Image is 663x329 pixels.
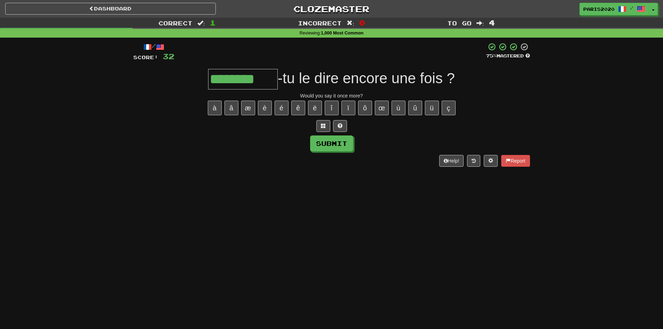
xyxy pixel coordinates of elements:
button: ü [425,101,439,115]
button: æ [241,101,255,115]
a: Clozemaster [226,3,437,15]
strong: 1,000 Most Common [321,31,363,36]
span: Score: [133,54,158,60]
span: paris2020 [583,6,615,12]
div: / [133,42,174,51]
button: î [325,101,339,115]
button: â [224,101,238,115]
span: 1 [210,18,216,27]
div: Mastered [486,53,530,59]
button: à [208,101,222,115]
div: Would you say it once more? [133,92,530,99]
span: Incorrect [298,19,342,26]
span: Correct [158,19,192,26]
button: ï [341,101,355,115]
span: -tu le dire encore une fois ? [278,70,455,86]
button: ê [291,101,305,115]
span: 32 [163,52,174,61]
span: : [476,20,484,26]
button: œ [375,101,389,115]
button: Help! [439,155,464,167]
span: 4 [489,18,495,27]
button: é [275,101,289,115]
a: Dashboard [5,3,216,15]
button: ô [358,101,372,115]
button: ç [442,101,456,115]
button: ë [308,101,322,115]
button: û [408,101,422,115]
button: Single letter hint - you only get 1 per sentence and score half the points! alt+h [333,120,347,132]
span: / [630,6,633,10]
span: To go [447,19,472,26]
button: è [258,101,272,115]
button: Submit [310,135,353,151]
span: 0 [359,18,365,27]
a: paris2020 / [579,3,649,15]
button: ù [392,101,405,115]
button: Round history (alt+y) [467,155,480,167]
span: : [347,20,354,26]
span: 75 % [486,53,497,58]
button: Report [501,155,530,167]
button: Switch sentence to multiple choice alt+p [316,120,330,132]
span: : [197,20,205,26]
